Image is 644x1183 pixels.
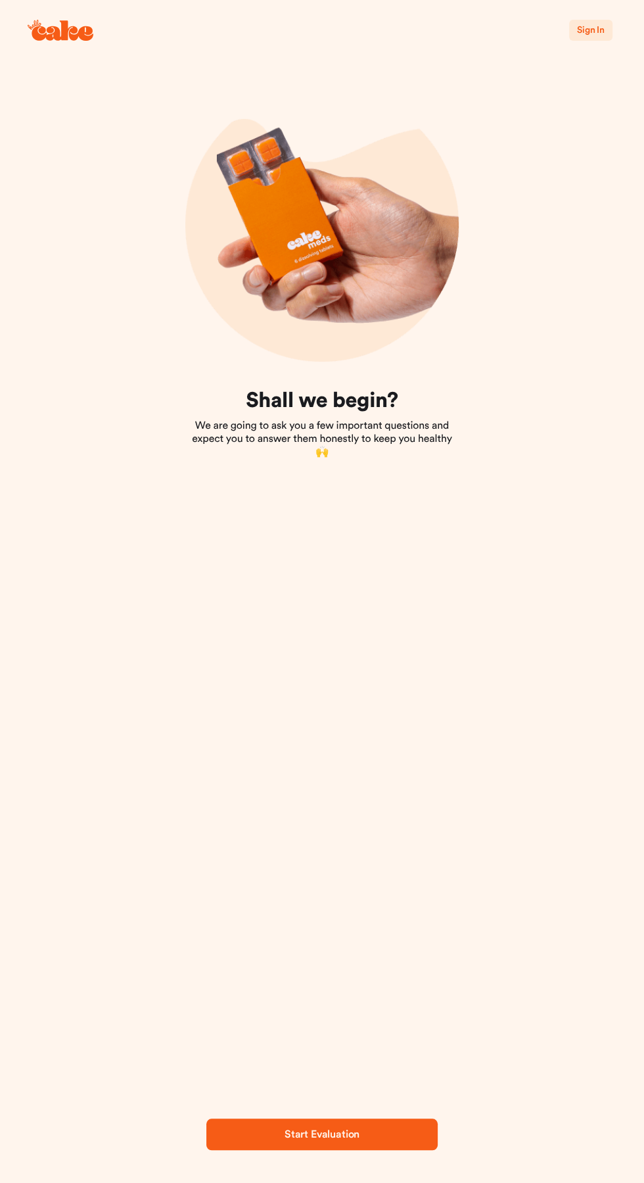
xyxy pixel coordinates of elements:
[188,388,456,414] h1: Shall we begin?
[577,26,605,35] span: Sign In
[285,1129,359,1140] span: Start Evaluation
[206,1119,438,1150] button: Start Evaluation
[185,88,459,362] img: onboarding-img03.png
[569,20,612,41] button: Sign In
[188,388,456,459] div: We are going to ask you a few important questions and expect you to answer them honestly to keep ...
